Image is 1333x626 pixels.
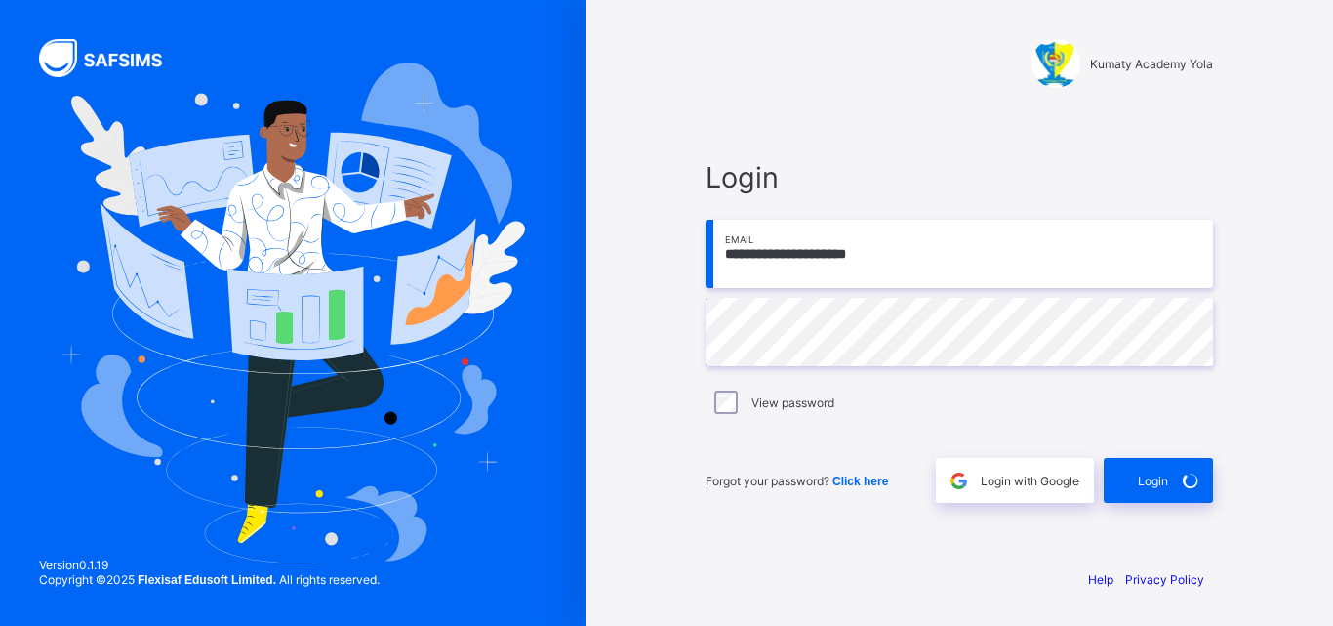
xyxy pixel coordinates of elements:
span: Copyright © 2025 All rights reserved. [39,572,380,587]
strong: Flexisaf Edusoft Limited. [138,573,276,587]
a: Click here [832,474,888,488]
img: Hero Image [61,63,525,563]
img: SAFSIMS Logo [39,39,185,77]
a: Help [1088,572,1113,587]
span: Login [706,160,1213,194]
label: View password [751,396,834,410]
img: google.396cfc9801f0270233282035f929180a.svg [948,470,970,492]
a: Privacy Policy [1125,572,1204,587]
span: Login with Google [981,474,1079,488]
span: Version 0.1.19 [39,558,380,572]
span: Forgot your password? [706,474,888,488]
span: Click here [832,475,888,488]
span: Login [1138,474,1168,488]
span: Kumaty Academy Yola [1090,57,1213,71]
